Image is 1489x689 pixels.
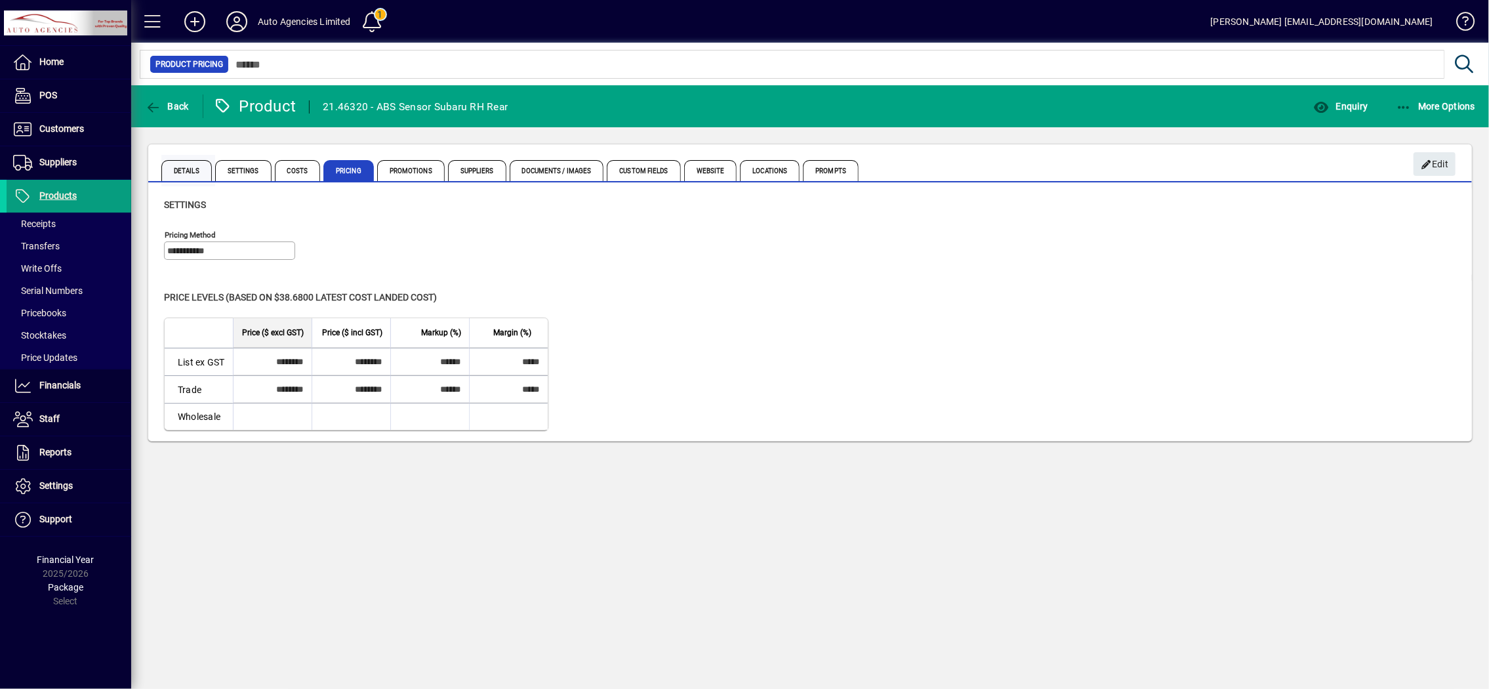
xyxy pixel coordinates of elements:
td: List ex GST [165,348,233,375]
span: Transfers [13,241,60,251]
span: Suppliers [39,157,77,167]
mat-label: Pricing method [165,230,216,240]
span: Settings [39,480,73,491]
span: Staff [39,413,60,424]
span: Home [39,56,64,67]
span: Price ($ incl GST) [322,325,382,340]
span: Custom Fields [607,160,680,181]
span: Price ($ excl GST) [242,325,304,340]
span: Financial Year [37,554,94,565]
a: Suppliers [7,146,131,179]
span: Financials [39,380,81,390]
div: Product [213,96,296,117]
span: Pricing [323,160,374,181]
button: Enquiry [1310,94,1371,118]
span: Pricebooks [13,308,66,318]
a: Stocktakes [7,324,131,346]
span: Price Updates [13,352,77,363]
span: Products [39,190,77,201]
span: Serial Numbers [13,285,83,296]
a: Write Offs [7,257,131,280]
span: Documents / Images [510,160,604,181]
td: Wholesale [165,403,233,430]
a: Serial Numbers [7,280,131,302]
span: Stocktakes [13,330,66,341]
span: Settings [164,199,206,210]
a: Receipts [7,213,131,235]
a: POS [7,79,131,112]
span: Promotions [377,160,445,181]
span: Package [48,582,83,593]
span: Reports [39,447,71,457]
button: Add [174,10,216,33]
div: 21.46320 - ABS Sensor Subaru RH Rear [323,96,508,117]
a: Home [7,46,131,79]
span: Edit [1421,154,1449,175]
div: [PERSON_NAME] [EMAIL_ADDRESS][DOMAIN_NAME] [1211,11,1433,32]
a: Reports [7,436,131,469]
div: Auto Agencies Limited [258,11,351,32]
button: Profile [216,10,258,33]
a: Settings [7,470,131,503]
a: Transfers [7,235,131,257]
a: Knowledge Base [1446,3,1473,45]
span: Details [161,160,212,181]
span: Price levels (based on $38.6800 Latest cost landed cost) [164,292,437,303]
span: Back [145,101,189,112]
span: POS [39,90,57,100]
span: Website [684,160,737,181]
span: Write Offs [13,263,62,274]
a: Support [7,503,131,536]
span: Costs [275,160,321,181]
span: Locations [740,160,800,181]
button: Edit [1414,152,1456,176]
a: Price Updates [7,346,131,369]
span: Prompts [803,160,859,181]
td: Trade [165,375,233,403]
span: Support [39,514,72,524]
span: Settings [215,160,272,181]
span: Receipts [13,219,56,229]
span: More Options [1396,101,1476,112]
button: More Options [1393,94,1479,118]
span: Suppliers [448,160,506,181]
a: Staff [7,403,131,436]
app-page-header-button: Back [131,94,203,118]
span: Customers [39,123,84,134]
span: Product Pricing [155,58,223,71]
span: Enquiry [1313,101,1368,112]
a: Customers [7,113,131,146]
a: Pricebooks [7,302,131,324]
a: Financials [7,369,131,402]
span: Markup (%) [421,325,461,340]
button: Back [142,94,192,118]
span: Margin (%) [493,325,531,340]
